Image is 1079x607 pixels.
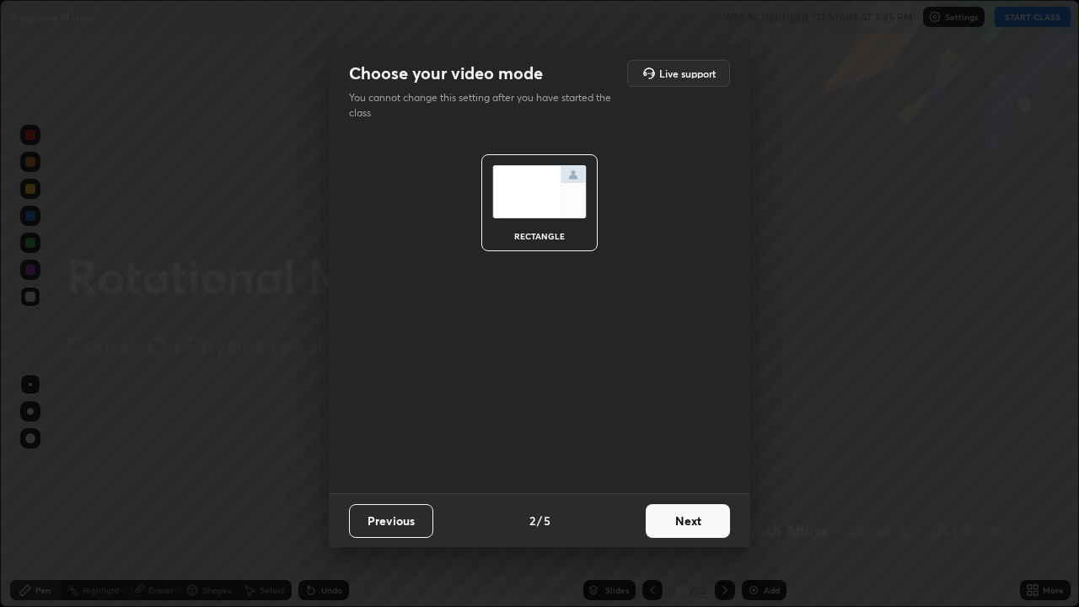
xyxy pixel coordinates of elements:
h2: Choose your video mode [349,62,543,84]
button: Previous [349,504,433,538]
h5: Live support [659,68,716,78]
p: You cannot change this setting after you have started the class [349,90,622,121]
h4: / [537,512,542,529]
div: rectangle [506,232,573,240]
button: Next [646,504,730,538]
h4: 5 [544,512,550,529]
h4: 2 [529,512,535,529]
img: normalScreenIcon.ae25ed63.svg [492,165,587,218]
